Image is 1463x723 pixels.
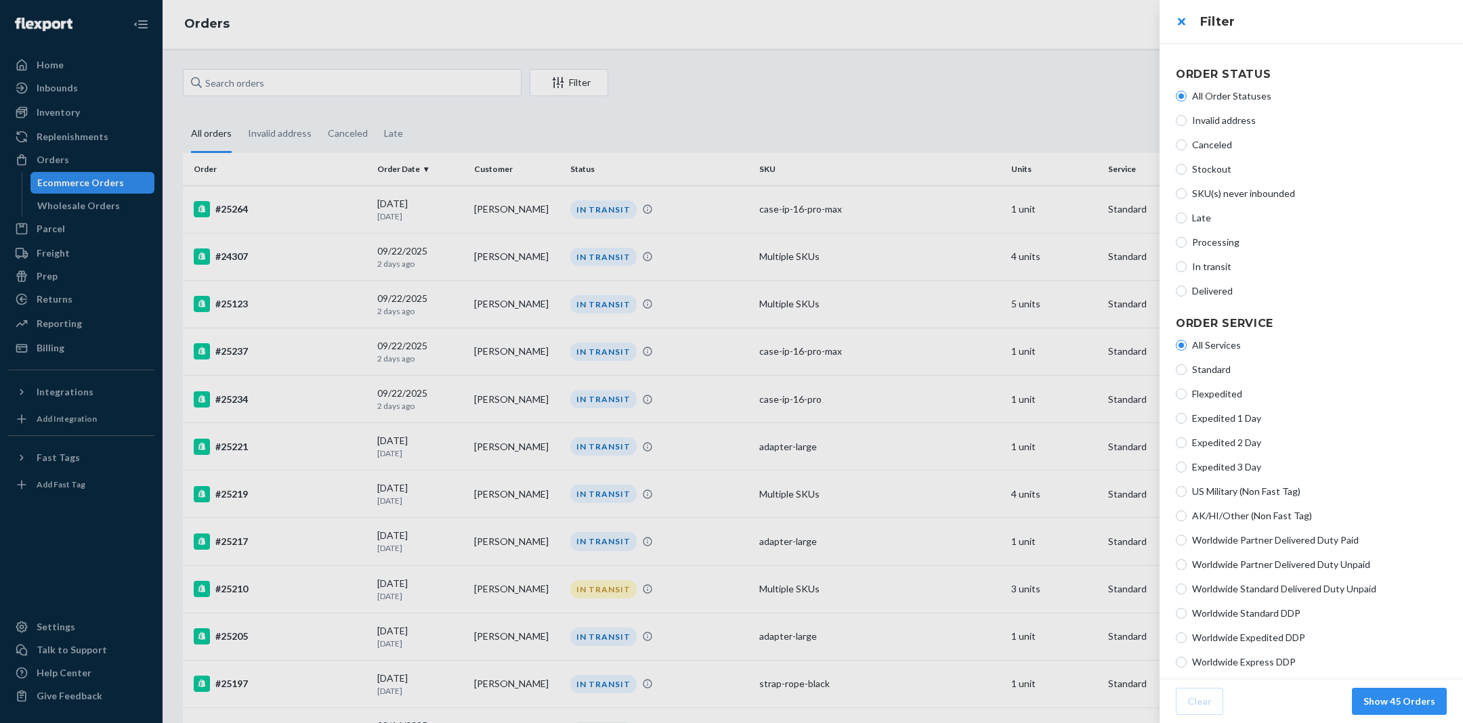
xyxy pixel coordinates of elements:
input: Expedited 2 Day [1176,437,1187,448]
span: All Services [1192,338,1447,352]
input: Expedited 3 Day [1176,462,1187,473]
span: Expedited 1 Day [1192,412,1447,425]
button: Show 45 Orders [1352,688,1447,715]
span: SKU(s) never inbounded [1192,187,1447,200]
input: Worldwide Partner Delivered Duty Paid [1176,535,1187,546]
span: In transit [1192,260,1447,273]
input: AK/HI/Other (Non Fast Tag) [1176,510,1187,521]
span: Stockout [1192,162,1447,176]
input: Flexpedited [1176,389,1187,399]
span: Processing [1192,236,1447,249]
input: Worldwide Express DDP [1176,657,1187,667]
span: Worldwide Standard DDP [1192,607,1447,620]
input: Processing [1176,237,1187,248]
input: SKU(s) never inbounded [1176,188,1187,199]
h4: Order Status [1176,66,1447,83]
span: Invalid address [1192,114,1447,127]
span: AK/HI/Other (Non Fast Tag) [1192,509,1447,523]
button: Clear [1176,688,1223,715]
button: close [1168,8,1195,35]
input: Invalid address [1176,115,1187,126]
span: US Military (Non Fast Tag) [1192,485,1447,498]
input: Stockout [1176,164,1187,175]
span: Worldwide Partner Delivered Duty Paid [1192,533,1447,547]
span: Expedited 2 Day [1192,436,1447,450]
input: All Services [1176,340,1187,351]
h4: Order Service [1176,315,1447,332]
span: Worldwide Express DDP [1192,655,1447,669]
span: Worldwide Standard Delivered Duty Unpaid [1192,582,1447,596]
span: Flexpedited [1192,387,1447,401]
input: Expedited 1 Day [1176,413,1187,424]
span: Delivered [1192,284,1447,298]
span: Worldwide Expedited DDP [1192,631,1447,644]
input: Worldwide Standard DDP [1176,608,1187,619]
span: Expedited 3 Day [1192,460,1447,474]
span: Late [1192,211,1447,225]
input: Late [1176,213,1187,223]
input: US Military (Non Fast Tag) [1176,486,1187,497]
span: All Order Statuses [1192,89,1447,103]
input: Worldwide Standard Delivered Duty Unpaid [1176,584,1187,594]
input: Canceled [1176,139,1187,150]
span: Standard [1192,363,1447,376]
input: Delivered [1176,286,1187,297]
span: Worldwide Partner Delivered Duty Unpaid [1192,558,1447,571]
input: Worldwide Partner Delivered Duty Unpaid [1176,559,1187,570]
input: In transit [1176,261,1187,272]
input: Standard [1176,364,1187,375]
span: Canceled [1192,138,1447,152]
input: All Order Statuses [1176,91,1187,102]
h3: Filter [1200,13,1447,30]
input: Worldwide Expedited DDP [1176,632,1187,643]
